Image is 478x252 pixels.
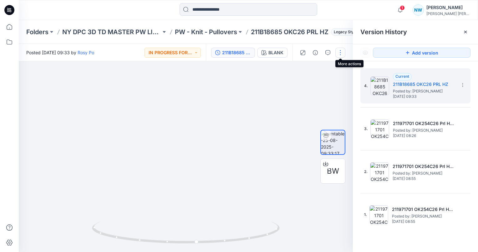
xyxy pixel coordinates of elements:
[331,28,360,36] span: Legacy Style
[370,119,389,138] img: 211971701 OK254C26 Prl Hz - ARCTIC FLEECE-PRL HZ-LONG SLEEVESWEATSHIRT
[393,134,455,138] span: [DATE] 08:26
[392,219,455,224] span: [DATE] 08:55
[321,130,345,154] img: turntable-25-08-2025-09:33:17
[369,205,388,224] img: 211971701 OK254C26 Prl Hz - ARCTIC FLEECE-PRL HZ-LONG SLEEVESWEATSHIRT
[364,126,368,132] span: 3.
[393,120,455,127] h5: 211971701 OK254C26 Prl Hz - ARCTIC FLEECE-PRL HZ-LONG SLEEVESWEATSHIRT
[26,28,48,36] a: Folders
[364,169,368,175] span: 2.
[328,28,360,36] button: Legacy Style
[364,83,368,89] span: 4.
[310,48,320,58] button: Details
[413,4,424,16] div: NW
[364,212,367,218] span: 1.
[251,28,328,36] p: 211B18685 OKC26 PRL HZ
[360,28,407,36] span: Version History
[373,48,470,58] button: Add version
[26,49,94,56] span: Posted [DATE] 09:33 by
[393,176,455,181] span: [DATE] 08:55
[426,11,470,16] div: [PERSON_NAME] [PERSON_NAME]
[370,76,389,95] img: 211B18685 OKC26 PRL HZ
[393,163,455,170] h5: 211971701 OK254C26 Prl Hz - ARCTIC FLEECE-PRL HZ-LONG SLEEVESWEATSHIRT
[393,170,455,176] span: Posted by: Rosy Po
[393,127,455,134] span: Posted by: Rosy Po
[400,5,405,10] span: 1
[393,81,455,88] h5: 211B18685 OKC26 PRL HZ
[257,48,287,58] button: BLANK
[327,165,339,177] span: BW
[78,50,94,55] a: Rosy Po
[392,206,455,213] h5: 211971701 OK254C26 Prl Hz - ARCTIC FLEECE-PRL HZ-LONG SLEEVESWEATSHIRT
[393,88,455,94] span: Posted by: Rosy Po
[211,48,255,58] button: 211B18685 OKC26 PRL HZ
[426,4,470,11] div: [PERSON_NAME]
[268,49,283,56] div: BLANK
[370,162,389,181] img: 211971701 OK254C26 Prl Hz - ARCTIC FLEECE-PRL HZ-LONG SLEEVESWEATSHIRT
[222,49,251,56] div: 211B18685 OKC26 PRL HZ
[392,213,455,219] span: Posted by: Rosy Po
[46,50,326,252] img: eyJhbGciOiJIUzI1NiIsImtpZCI6IjAiLCJzbHQiOiJzZXMiLCJ0eXAiOiJKV1QifQ.eyJkYXRhIjp7InR5cGUiOiJzdG9yYW...
[393,94,455,99] span: [DATE] 09:33
[62,28,161,36] a: NY DPC 3D TD MASTER PW LIBRARY
[175,28,237,36] a: PW - Knit - Pullovers
[360,48,370,58] button: Show Hidden Versions
[463,29,468,34] button: Close
[395,74,409,79] span: Current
